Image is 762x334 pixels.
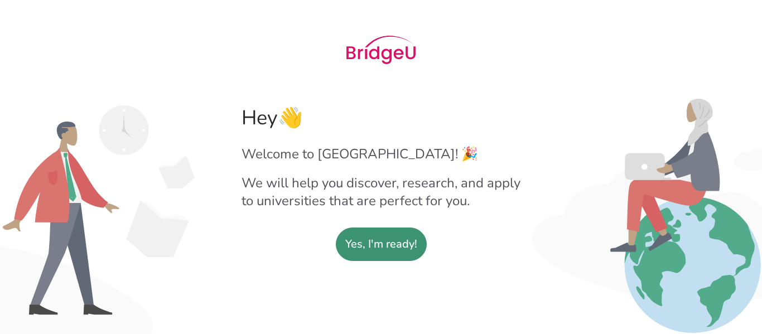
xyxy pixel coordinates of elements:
[278,104,303,132] span: 👋
[242,145,520,163] h2: Welcome to [GEOGRAPHIC_DATA]! 🎉
[242,174,520,210] h2: We will help you discover, research, and apply to universities that are perfect for you.
[242,104,520,132] h1: Hey
[336,227,427,261] sl-button: Yes, I'm ready!
[346,36,416,64] img: Bridge U logo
